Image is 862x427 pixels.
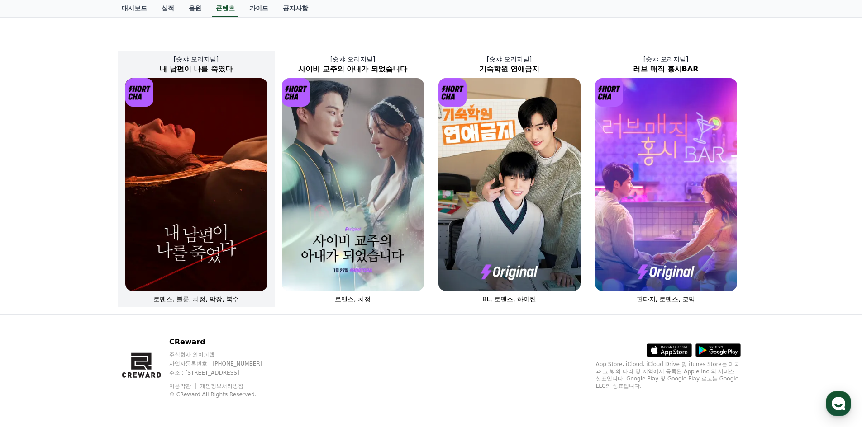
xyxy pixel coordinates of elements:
img: 내 남편이 나를 죽였다 [125,78,267,291]
span: BL, 로맨스, 하이틴 [482,296,536,303]
a: [숏챠 오리지널] 내 남편이 나를 죽였다 내 남편이 나를 죽였다 [object Object] Logo 로맨스, 불륜, 치정, 막장, 복수 [118,47,275,311]
img: [object Object] Logo [125,78,154,107]
span: 로맨스, 치정 [335,296,371,303]
a: 홈 [3,286,60,309]
span: 로맨스, 불륜, 치정, 막장, 복수 [153,296,239,303]
span: 홈 [29,300,34,307]
a: 대화 [60,286,117,309]
span: 대화 [83,300,94,308]
p: [숏챠 오리지널] [275,55,431,64]
p: © CReward All Rights Reserved. [169,391,280,398]
a: 이용약관 [169,383,198,389]
img: [object Object] Logo [282,78,310,107]
a: [숏챠 오리지널] 러브 매직 홍시BAR 러브 매직 홍시BAR [object Object] Logo 판타지, 로맨스, 코믹 [588,47,744,311]
a: [숏챠 오리지널] 사이비 교주의 아내가 되었습니다 사이비 교주의 아내가 되었습니다 [object Object] Logo 로맨스, 치정 [275,47,431,311]
p: [숏챠 오리지널] [431,55,588,64]
p: 사업자등록번호 : [PHONE_NUMBER] [169,360,280,367]
img: [object Object] Logo [595,78,624,107]
p: [숏챠 오리지널] [588,55,744,64]
h2: 기숙학원 연애금지 [431,64,588,75]
img: 러브 매직 홍시BAR [595,78,737,291]
p: [숏챠 오리지널] [118,55,275,64]
img: 사이비 교주의 아내가 되었습니다 [282,78,424,291]
h2: 사이비 교주의 아내가 되었습니다 [275,64,431,75]
img: [object Object] Logo [438,78,467,107]
span: 판타지, 로맨스, 코믹 [637,296,695,303]
a: 개인정보처리방침 [200,383,243,389]
span: 설정 [140,300,151,307]
h2: 내 남편이 나를 죽였다 [118,64,275,75]
h2: 러브 매직 홍시BAR [588,64,744,75]
p: App Store, iCloud, iCloud Drive 및 iTunes Store는 미국과 그 밖의 나라 및 지역에서 등록된 Apple Inc.의 서비스 상표입니다. Goo... [596,361,741,389]
p: CReward [169,337,280,347]
img: 기숙학원 연애금지 [438,78,581,291]
p: 주소 : [STREET_ADDRESS] [169,369,280,376]
a: [숏챠 오리지널] 기숙학원 연애금지 기숙학원 연애금지 [object Object] Logo BL, 로맨스, 하이틴 [431,47,588,311]
p: 주식회사 와이피랩 [169,351,280,358]
a: 설정 [117,286,174,309]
